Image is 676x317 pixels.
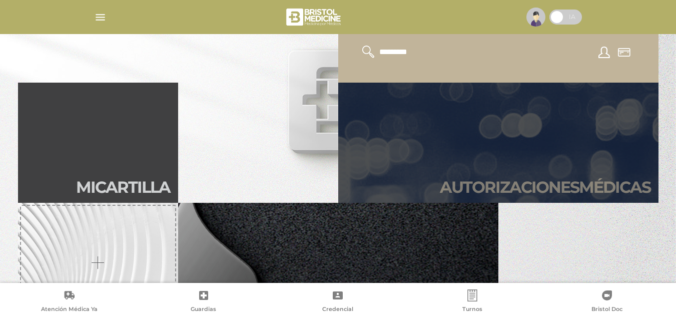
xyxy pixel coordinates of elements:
[191,305,216,314] span: Guardias
[94,11,107,24] img: Cober_menu-lines-white.svg
[18,83,178,203] a: Micartilla
[405,289,540,315] a: Turnos
[2,289,137,315] a: Atención Médica Ya
[137,289,271,315] a: Guardias
[271,289,405,315] a: Credencial
[338,83,658,203] a: Autorizacionesmédicas
[440,178,650,197] h2: Autori zaciones médicas
[41,305,98,314] span: Atención Médica Ya
[322,305,353,314] span: Credencial
[539,289,674,315] a: Bristol Doc
[76,178,170,197] h2: Mi car tilla
[285,5,344,29] img: bristol-medicine-blanco.png
[591,305,622,314] span: Bristol Doc
[526,8,545,27] img: profile-placeholder.svg
[462,305,482,314] span: Turnos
